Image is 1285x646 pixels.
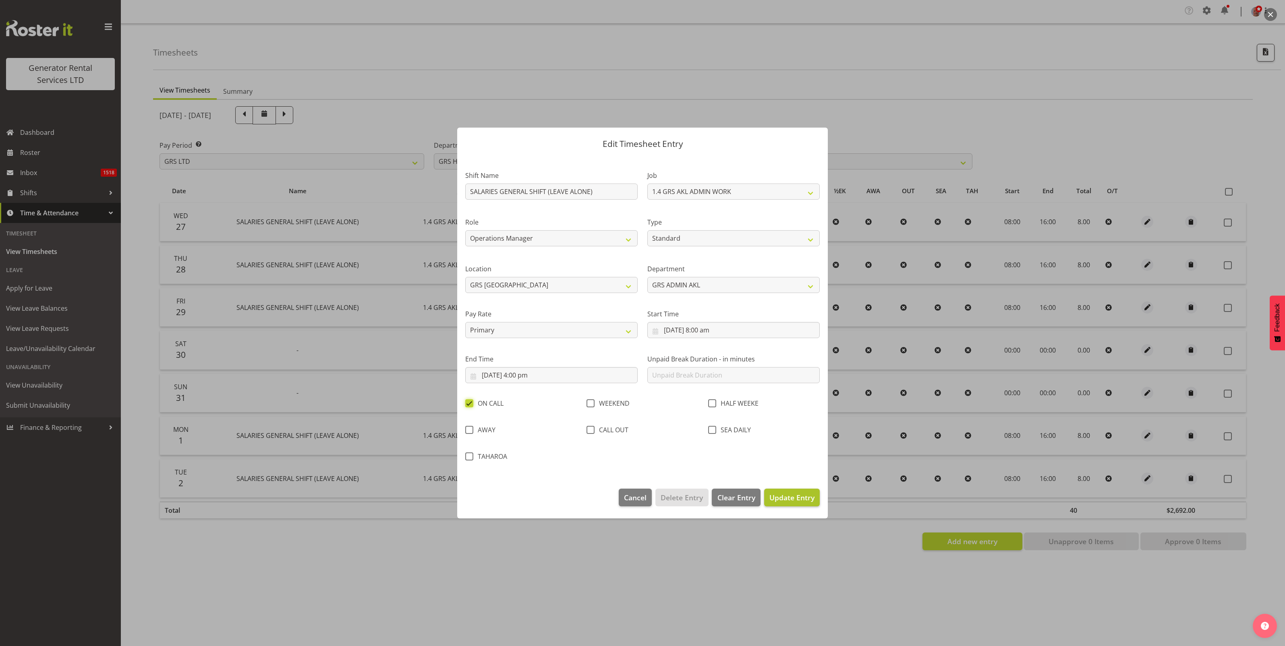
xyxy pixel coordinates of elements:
label: Shift Name [465,171,638,180]
span: Clear Entry [717,492,755,503]
label: Unpaid Break Duration - in minutes [647,354,820,364]
button: Cancel [619,489,652,506]
label: Type [647,217,820,227]
label: Role [465,217,638,227]
input: Click to select... [647,322,820,338]
label: Pay Rate [465,309,638,319]
span: Feedback [1274,303,1281,332]
input: Click to select... [465,367,638,383]
span: Cancel [624,492,647,503]
button: Update Entry [764,489,820,506]
label: Location [465,264,638,274]
input: Unpaid Break Duration [647,367,820,383]
span: Update Entry [769,493,815,502]
span: AWAY [473,426,495,434]
span: TAHAROA [473,452,507,460]
img: help-xxl-2.png [1261,622,1269,630]
label: Start Time [647,309,820,319]
label: Department [647,264,820,274]
button: Delete Entry [655,489,708,506]
span: SEA DAILY [716,426,751,434]
input: Shift Name [465,184,638,200]
span: HALF WEEKE [716,399,759,407]
label: Job [647,171,820,180]
span: Delete Entry [661,492,703,503]
span: ON CALL [473,399,504,407]
span: WEEKEND [595,399,630,407]
button: Clear Entry [712,489,760,506]
button: Feedback - Show survey [1270,295,1285,350]
p: Edit Timesheet Entry [465,140,820,148]
label: End Time [465,354,638,364]
span: CALL OUT [595,426,628,434]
